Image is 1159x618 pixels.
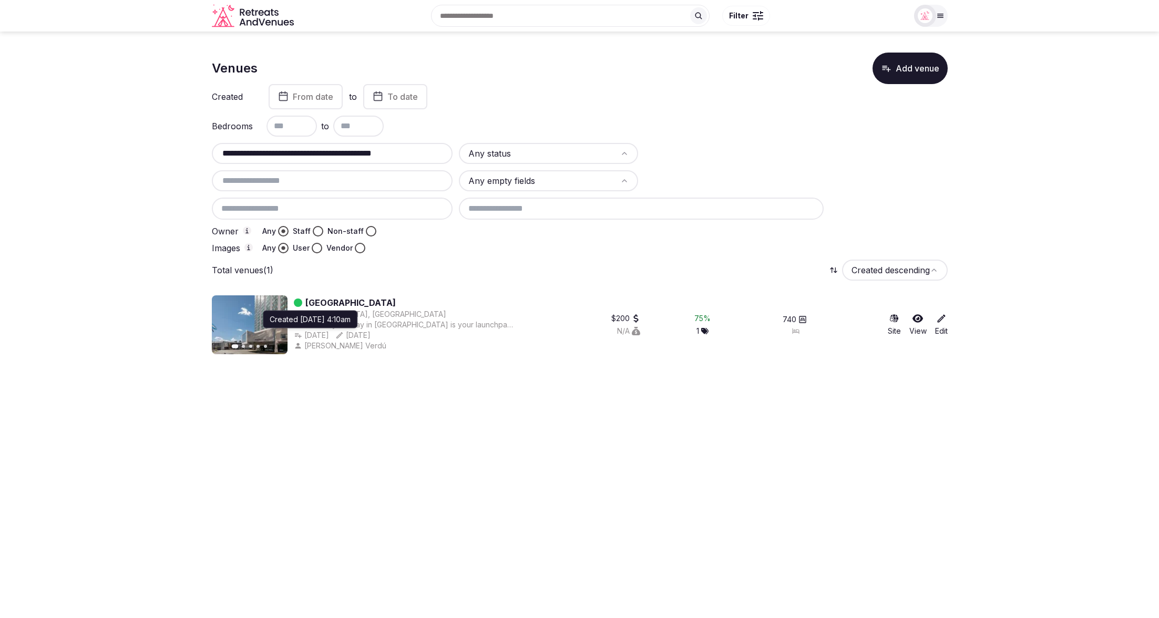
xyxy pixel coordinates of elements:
[305,296,396,309] a: [GEOGRAPHIC_DATA]
[262,226,276,236] label: Any
[294,341,388,351] button: [PERSON_NAME] Verdú
[327,226,364,236] label: Non-staff
[783,314,807,325] button: 740
[262,243,276,253] label: Any
[696,326,709,336] button: 1
[294,320,517,330] div: Streamline your stay in [GEOGRAPHIC_DATA] is your launchpad into [GEOGRAPHIC_DATA], [PERSON_NAME]...
[244,243,253,252] button: Images
[269,84,343,109] button: From date
[363,84,427,109] button: To date
[909,313,927,336] a: View
[212,264,273,276] p: Total venues (1)
[935,313,948,336] a: Edit
[888,313,901,336] a: Site
[212,92,254,101] label: Created
[294,309,446,320] button: [GEOGRAPHIC_DATA], [GEOGRAPHIC_DATA]
[918,8,932,23] img: miaceralde
[212,4,296,28] a: Visit the homepage
[242,345,245,348] button: Go to slide 2
[293,226,311,236] label: Staff
[212,295,288,354] img: Featured image for Sheraton Buenos Aires Hotel & Convention Center
[231,345,238,349] button: Go to slide 1
[270,314,351,325] p: Created [DATE] 4:10am
[264,345,267,348] button: Go to slide 5
[335,330,371,341] button: [DATE]
[617,326,640,336] button: N/A
[249,345,252,348] button: Go to slide 3
[783,314,796,325] span: 740
[293,91,333,102] span: From date
[212,4,296,28] svg: Retreats and Venues company logo
[611,313,640,324] button: $200
[293,243,310,253] label: User
[212,122,254,130] label: Bedrooms
[243,226,251,235] button: Owner
[212,226,254,236] label: Owner
[873,53,948,84] button: Add venue
[722,6,770,26] button: Filter
[349,91,357,102] label: to
[321,120,329,132] span: to
[694,313,711,324] button: 75%
[257,345,260,348] button: Go to slide 4
[694,313,711,324] div: 75 %
[387,91,418,102] span: To date
[294,330,329,341] button: [DATE]
[212,243,254,253] label: Images
[729,11,748,21] span: Filter
[326,243,353,253] label: Vendor
[212,59,258,77] h1: Venues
